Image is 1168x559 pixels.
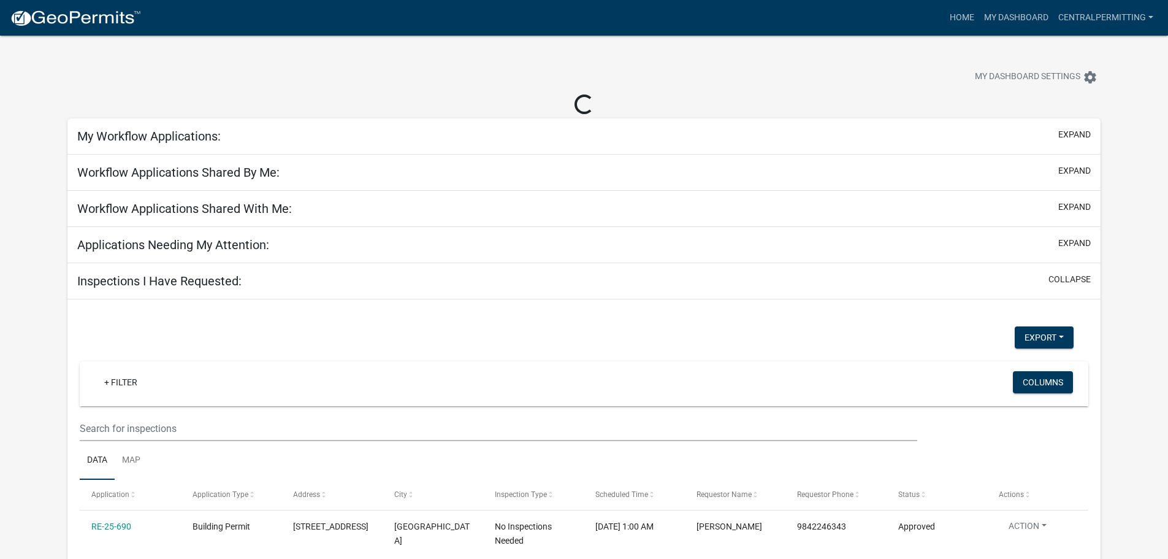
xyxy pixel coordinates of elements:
span: Scheduled Time [595,490,648,499]
span: No Inspections Needed [495,522,552,546]
span: Address [293,490,320,499]
button: expand [1058,128,1091,141]
span: My Dashboard Settings [975,70,1080,85]
button: expand [1058,237,1091,250]
a: + Filter [94,371,147,393]
span: Inspection Type [495,490,547,499]
datatable-header-cell: Status [886,480,987,509]
span: 1030 N County Line Rd [293,522,368,531]
datatable-header-cell: Inspection Type [483,480,584,509]
span: 06/02/2025, 1:00 AM [595,522,654,531]
button: My Dashboard Settingssettings [965,65,1107,89]
span: Approved [898,522,935,531]
span: Application Type [193,490,248,499]
h5: Workflow Applications Shared By Me: [77,165,280,180]
a: Home [945,6,979,29]
input: Search for inspections [80,416,917,441]
span: Requestor Phone [797,490,853,499]
button: expand [1058,164,1091,177]
datatable-header-cell: Actions [987,480,1088,509]
h5: Applications Needing My Attention: [77,237,269,252]
datatable-header-cell: Application Type [181,480,281,509]
datatable-header-cell: Application [80,480,180,509]
datatable-header-cell: Address [281,480,382,509]
a: RE-25-690 [91,522,131,531]
h5: My Workflow Applications: [77,129,221,144]
span: Actions [999,490,1024,499]
button: Export [1015,326,1074,349]
i: settings [1083,70,1097,85]
a: My Dashboard [979,6,1053,29]
h5: Workflow Applications Shared With Me: [77,201,292,216]
button: Columns [1013,371,1073,393]
datatable-header-cell: Requestor Phone [785,480,886,509]
span: Status [898,490,920,499]
span: 9842246343 [797,522,846,531]
a: Map [115,441,148,480]
h5: Inspections I Have Requested: [77,274,242,288]
a: CentralPermitting [1053,6,1158,29]
datatable-header-cell: Scheduled Time [584,480,684,509]
datatable-header-cell: City [382,480,483,509]
span: Requestor Name [697,490,752,499]
button: expand [1058,201,1091,214]
span: Westville [394,522,470,546]
datatable-header-cell: Requestor Name [685,480,785,509]
span: Application [91,490,129,499]
button: Action [999,520,1056,538]
button: collapse [1048,273,1091,286]
span: Building Permit [193,522,250,531]
a: Data [80,441,115,480]
span: City [394,490,407,499]
span: Kendra Alston [697,522,762,531]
